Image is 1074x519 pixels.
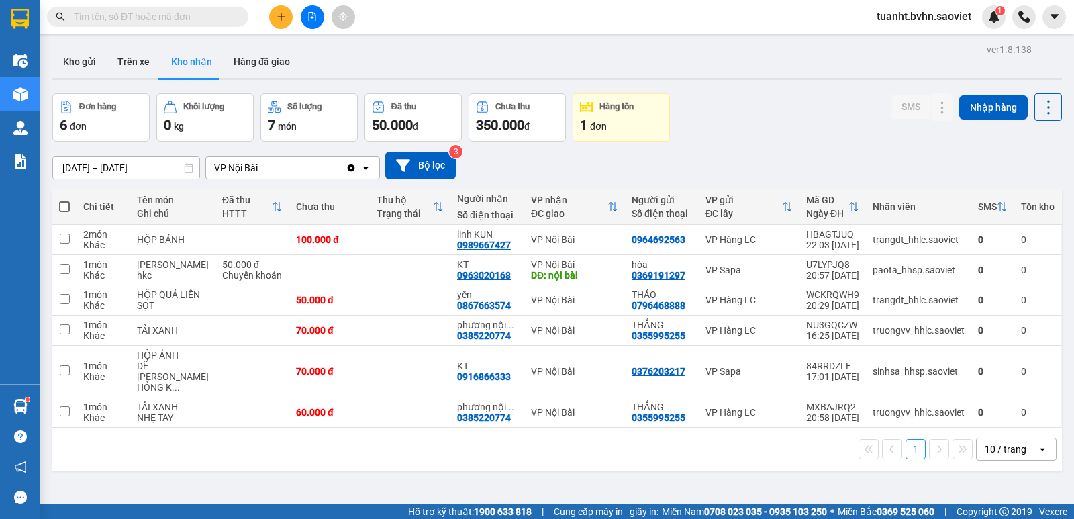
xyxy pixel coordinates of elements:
[506,402,514,412] span: ...
[806,361,859,371] div: 84RRDZLE
[873,265,965,275] div: paota_hhsp.saoviet
[806,371,859,382] div: 17:01 [DATE]
[1021,295,1055,305] div: 0
[13,121,28,135] img: warehouse-icon
[160,46,223,78] button: Kho nhận
[457,412,511,423] div: 0385220774
[372,117,413,133] span: 50.000
[944,504,946,519] span: |
[959,95,1028,120] button: Nhập hàng
[873,325,965,336] div: truongvv_hhlc.saoviet
[377,195,433,205] div: Thu hộ
[11,9,29,29] img: logo-vxr
[1021,325,1055,336] div: 0
[377,208,433,219] div: Trạng thái
[13,399,28,414] img: warehouse-icon
[70,121,87,132] span: đơn
[137,270,209,281] div: hkc
[1021,366,1055,377] div: 0
[457,402,518,412] div: phương nội bài
[83,300,124,311] div: Khác
[83,412,124,423] div: Khác
[332,5,355,29] button: aim
[632,195,692,205] div: Người gửi
[985,442,1026,456] div: 10 / trang
[14,491,27,504] span: message
[590,121,607,132] span: đơn
[1021,201,1055,212] div: Tồn kho
[1037,444,1048,455] svg: open
[360,162,371,173] svg: open
[531,208,607,219] div: ĐC giao
[14,461,27,473] span: notification
[978,201,997,212] div: SMS
[987,42,1032,57] div: ver 1.8.138
[704,506,827,517] strong: 0708 023 035 - 0935 103 250
[999,507,1009,516] span: copyright
[83,270,124,281] div: Khác
[632,270,685,281] div: 0369191297
[13,154,28,169] img: solution-icon
[346,162,356,173] svg: Clear value
[705,208,782,219] div: ĐC lấy
[806,195,848,205] div: Mã GD
[632,289,692,300] div: THẢO
[806,289,859,300] div: WCKRQWH9
[287,102,322,111] div: Số lượng
[107,46,160,78] button: Trên xe
[1021,407,1055,418] div: 0
[268,117,275,133] span: 7
[457,193,518,204] div: Người nhận
[413,121,418,132] span: đ
[60,117,67,133] span: 6
[978,366,1008,377] div: 0
[222,195,272,205] div: Đã thu
[632,402,692,412] div: THẮNG
[580,117,587,133] span: 1
[307,12,317,21] span: file-add
[705,366,793,377] div: VP Sapa
[56,12,65,21] span: search
[174,121,184,132] span: kg
[457,371,511,382] div: 0916866333
[531,234,618,245] div: VP Nội Bài
[971,189,1014,225] th: Toggle SortBy
[222,270,283,281] div: Chuyển khoản
[806,259,859,270] div: U7LYPJQ8
[705,407,793,418] div: VP Hàng LC
[705,325,793,336] div: VP Hàng LC
[13,87,28,101] img: warehouse-icon
[457,320,518,330] div: phương nội bài
[474,506,532,517] strong: 1900 633 818
[978,325,1008,336] div: 0
[599,102,634,111] div: Hàng tồn
[83,201,124,212] div: Chi tiết
[457,209,518,220] div: Số điện thoại
[799,189,866,225] th: Toggle SortBy
[806,229,859,240] div: HBAGTJUQ
[338,12,348,21] span: aim
[156,93,254,142] button: Khối lượng0kg
[449,145,462,158] sup: 3
[873,234,965,245] div: trangdt_hhlc.saoviet
[531,407,618,418] div: VP Nội Bài
[873,295,965,305] div: trangdt_hhlc.saoviet
[632,320,692,330] div: THẮNG
[531,325,618,336] div: VP Nội Bài
[137,361,209,393] div: DẼ VỠ VỠ HỎNG K CHỊU
[873,201,965,212] div: Nhân viên
[632,208,692,219] div: Số điện thoại
[632,412,685,423] div: 0355995255
[877,506,934,517] strong: 0369 525 060
[370,189,450,225] th: Toggle SortBy
[172,382,180,393] span: ...
[531,259,618,270] div: VP Nội Bài
[662,504,827,519] span: Miền Nam
[531,366,618,377] div: VP Nội Bài
[978,265,1008,275] div: 0
[1048,11,1061,23] span: caret-down
[296,295,363,305] div: 50.000 đ
[1021,265,1055,275] div: 0
[183,102,224,111] div: Khối lượng
[838,504,934,519] span: Miền Bắc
